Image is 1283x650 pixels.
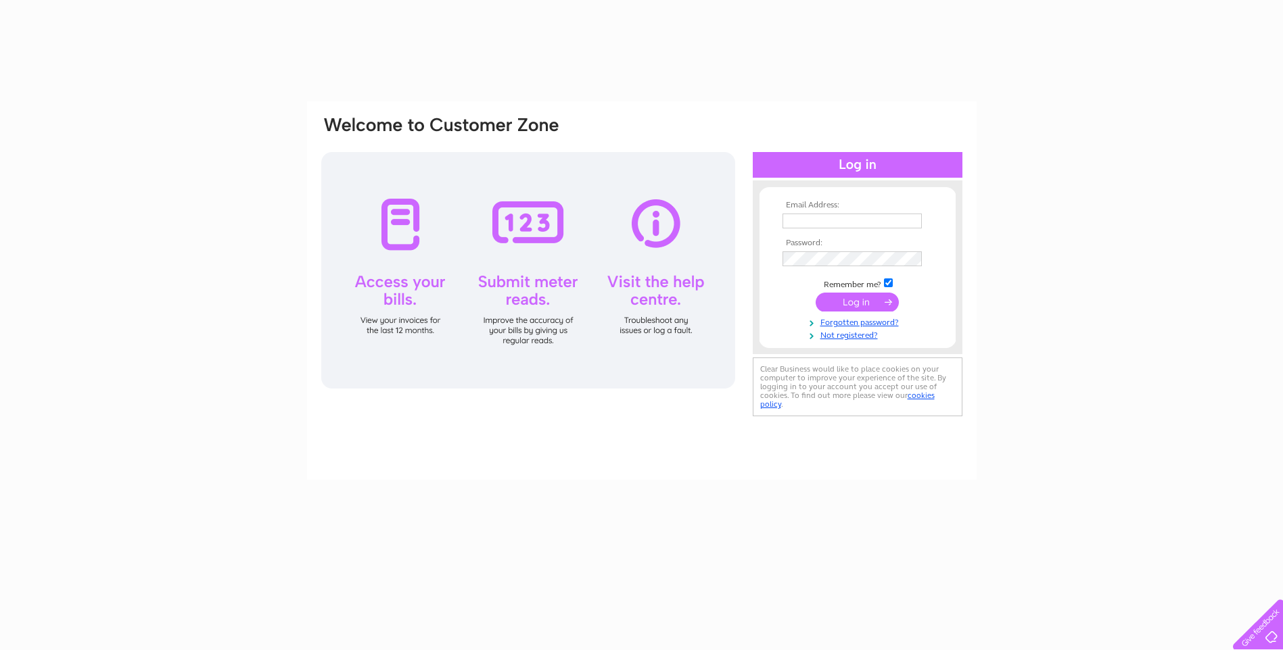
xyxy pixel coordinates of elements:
[783,315,936,328] a: Forgotten password?
[783,328,936,341] a: Not registered?
[779,239,936,248] th: Password:
[779,201,936,210] th: Email Address:
[816,293,899,311] input: Submit
[779,276,936,290] td: Remember me?
[753,357,962,416] div: Clear Business would like to place cookies on your computer to improve your experience of the sit...
[760,391,935,409] a: cookies policy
